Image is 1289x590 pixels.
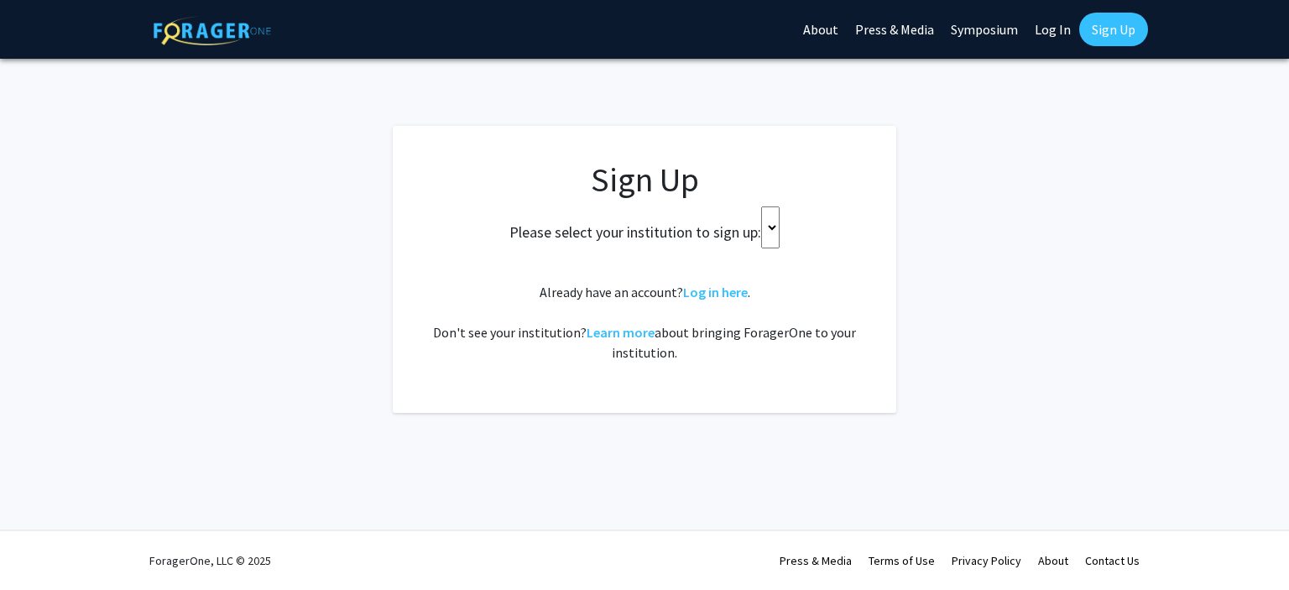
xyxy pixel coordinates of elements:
a: Learn more about bringing ForagerOne to your institution [587,324,655,341]
a: Sign Up [1079,13,1148,46]
a: About [1038,553,1068,568]
a: Press & Media [780,553,852,568]
a: Privacy Policy [952,553,1021,568]
div: ForagerOne, LLC © 2025 [149,531,271,590]
a: Contact Us [1085,553,1140,568]
a: Terms of Use [869,553,935,568]
div: Already have an account? . Don't see your institution? about bringing ForagerOne to your institut... [426,282,863,363]
h1: Sign Up [426,159,863,200]
img: ForagerOne Logo [154,16,271,45]
a: Log in here [683,284,748,300]
h2: Please select your institution to sign up: [509,223,761,242]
